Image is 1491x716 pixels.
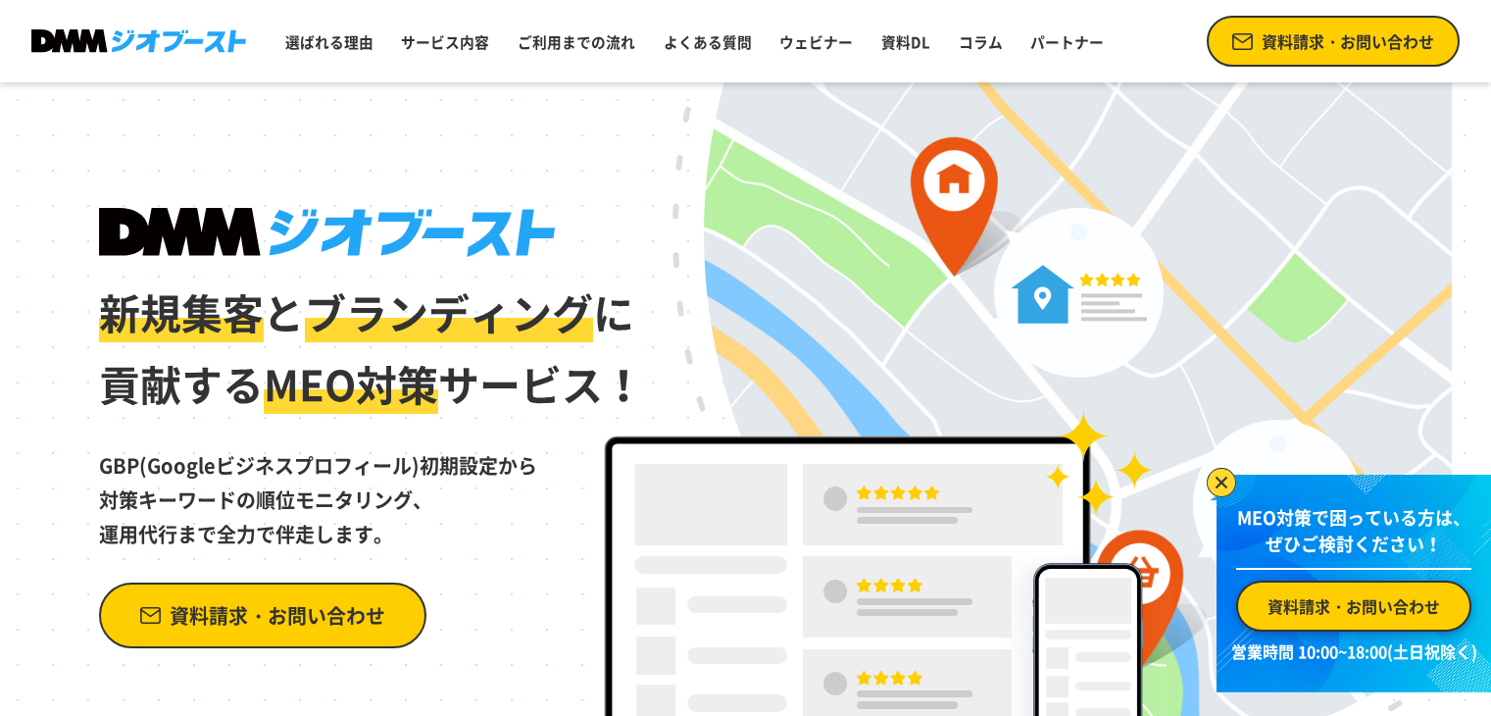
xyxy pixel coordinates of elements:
[99,281,264,342] span: 新規集客
[1228,639,1479,663] p: 営業時間 10:00~18:00(土日祝除く)
[510,24,643,61] a: ご利用までの流れ
[873,24,938,61] a: 資料DL
[99,421,646,551] p: GBP(Googleビジネスプロフィール)初期設定から 対策キーワードの順位モニタリング、 運用代行まで全力で伴走します。
[1207,16,1460,67] a: 資料請求・お問い合わせ
[1022,24,1112,61] a: パートナー
[31,29,246,52] img: DMMジオブースト
[771,24,861,61] a: ウェビナー
[1207,468,1236,497] img: バナーを閉じる
[1267,594,1440,618] span: 資料請求・お問い合わせ
[305,281,593,342] span: ブランディング
[1262,29,1434,53] span: 資料請求・お問い合わせ
[99,208,646,421] h1: と に 貢献する サービス！
[277,24,381,61] a: 選ばれる理由
[99,583,426,648] a: 資料請求・お問い合わせ
[264,353,438,414] span: MEO対策
[170,598,385,633] span: 資料請求・お問い合わせ
[1236,504,1471,570] p: MEO対策で困っている方は、 ぜひご検討ください！
[393,24,497,61] a: サービス内容
[656,24,760,61] a: よくある質問
[1236,581,1471,632] a: 資料請求・お問い合わせ
[99,208,555,257] img: DMMジオブースト
[951,24,1011,61] a: コラム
